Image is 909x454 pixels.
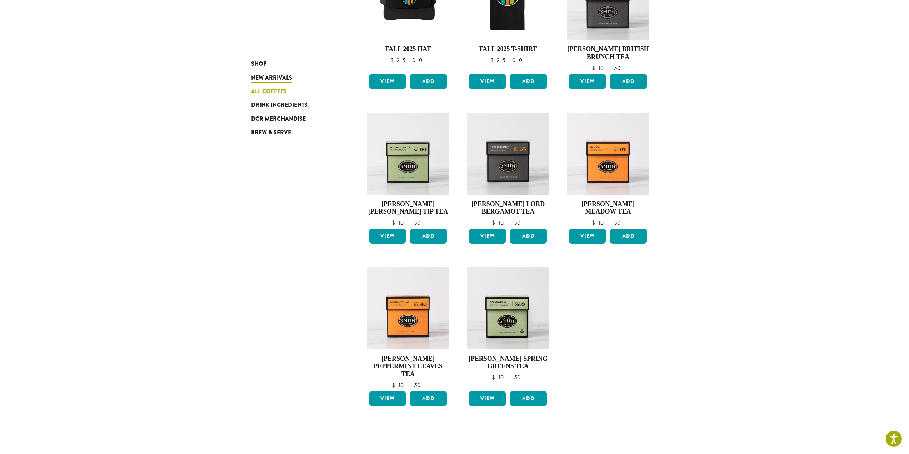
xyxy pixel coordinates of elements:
bdi: 10.50 [392,219,424,226]
a: [PERSON_NAME] [PERSON_NAME] Tip Tea $10.50 [367,113,449,226]
a: New Arrivals [251,71,337,84]
h4: [PERSON_NAME] British Brunch Tea [567,45,649,61]
a: [PERSON_NAME] Meadow Tea $10.50 [567,113,649,226]
button: Add [610,229,647,244]
img: Jasmine-Silver-Tip-Signature-Green-Carton-2023.jpg [367,113,449,195]
a: View [469,229,506,244]
button: Add [510,391,547,406]
button: Add [510,229,547,244]
h4: [PERSON_NAME] Spring Greens Tea [467,355,549,370]
span: Brew & Serve [251,128,291,137]
bdi: 10.50 [592,219,624,226]
span: New Arrivals [251,74,292,83]
a: All Coffees [251,85,337,98]
h4: [PERSON_NAME] Peppermint Leaves Tea [367,355,449,378]
bdi: 10.50 [492,374,524,381]
a: Brew & Serve [251,126,337,139]
span: All Coffees [251,87,287,96]
h4: Fall 2025 Hat [367,45,449,53]
span: DCR Merchandise [251,115,306,124]
a: View [369,391,406,406]
a: View [369,229,406,244]
a: DCR Merchandise [251,112,337,126]
bdi: 10.50 [392,381,424,389]
span: $ [492,374,498,381]
bdi: 25.00 [490,56,526,64]
button: Add [410,391,447,406]
img: Spring-Greens-Signature-Green-Carton-2023.jpg [467,267,549,349]
img: Lord-Bergamot-Signature-Black-Carton-2023-1.jpg [467,113,549,195]
a: View [569,74,606,89]
h4: [PERSON_NAME] Lord Bergamot Tea [467,200,549,216]
a: View [469,391,506,406]
span: $ [392,219,398,226]
a: View [369,74,406,89]
h4: [PERSON_NAME] [PERSON_NAME] Tip Tea [367,200,449,216]
span: $ [490,56,496,64]
img: Peppermint-Signature-Herbal-Carton-2023.jpg [367,267,449,349]
span: $ [492,219,498,226]
bdi: 10.50 [592,64,624,72]
h4: [PERSON_NAME] Meadow Tea [567,200,649,216]
img: Meadow-Signature-Herbal-Carton-2023.jpg [567,113,649,195]
a: [PERSON_NAME] Spring Greens Tea $10.50 [467,267,549,388]
span: Drink Ingredients [251,101,308,110]
a: View [569,229,606,244]
bdi: 10.50 [492,219,524,226]
a: Drink Ingredients [251,98,337,112]
span: $ [592,64,598,72]
bdi: 25.00 [390,56,426,64]
span: $ [392,381,398,389]
h4: Fall 2025 T-Shirt [467,45,549,53]
a: [PERSON_NAME] Peppermint Leaves Tea $10.50 [367,267,449,388]
span: $ [592,219,598,226]
button: Add [410,229,447,244]
a: [PERSON_NAME] Lord Bergamot Tea $10.50 [467,113,549,226]
a: View [469,74,506,89]
button: Add [610,74,647,89]
span: Shop [251,60,266,69]
span: $ [390,56,396,64]
a: Shop [251,57,337,71]
button: Add [510,74,547,89]
button: Add [410,74,447,89]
